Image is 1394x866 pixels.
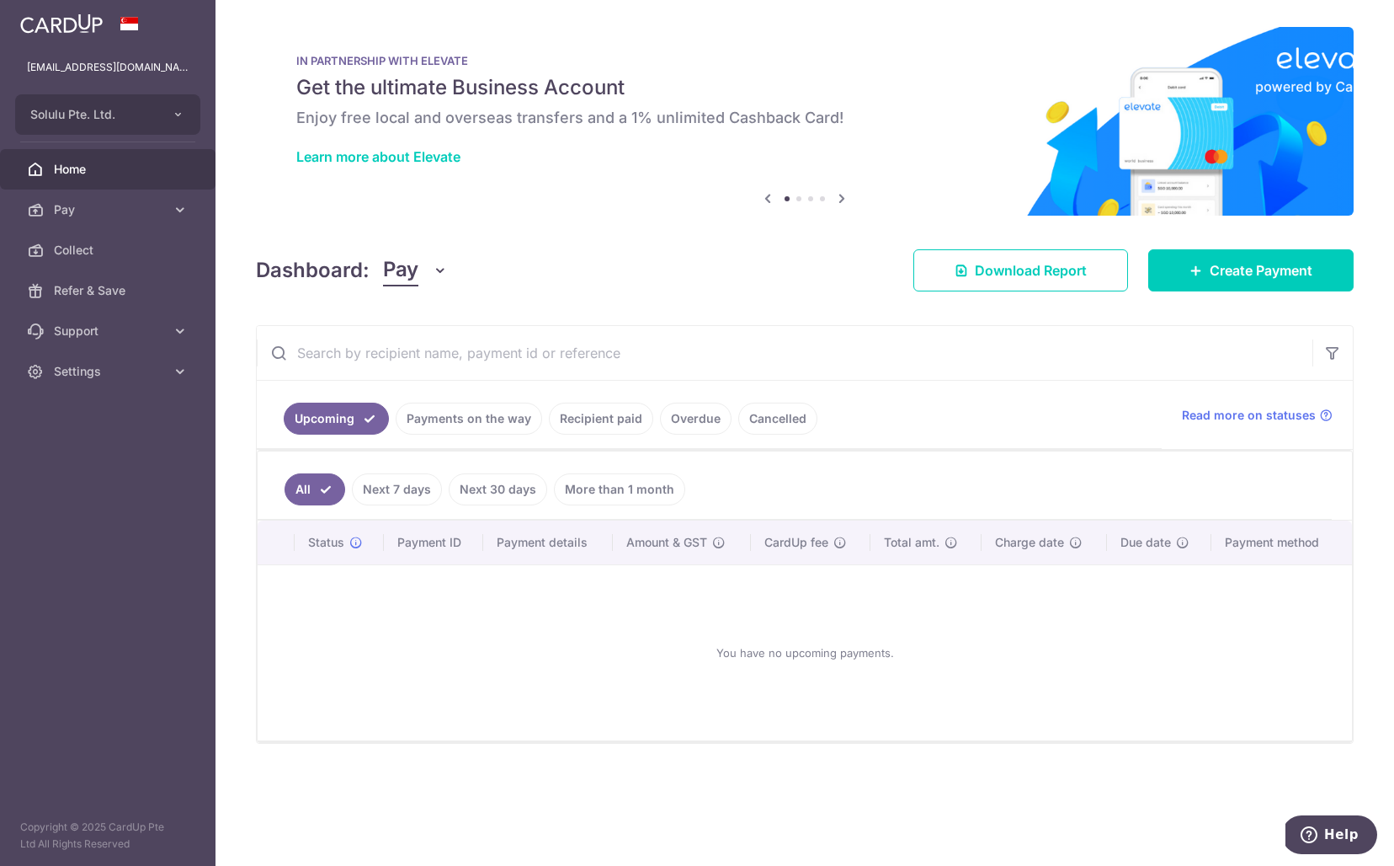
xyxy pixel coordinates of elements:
[483,521,612,564] th: Payment details
[1120,534,1171,551] span: Due date
[285,473,345,505] a: All
[975,260,1087,281] span: Download Report
[383,254,448,286] button: Pay
[54,242,165,259] span: Collect
[256,255,370,286] h4: Dashboard:
[20,13,103,34] img: CardUp
[296,74,1313,101] h5: Get the ultimate Business Account
[626,534,707,551] span: Amount & GST
[296,108,1313,128] h6: Enjoy free local and overseas transfers and a 1% unlimited Cashback Card!
[995,534,1064,551] span: Charge date
[54,201,165,218] span: Pay
[278,579,1332,727] div: You have no upcoming payments.
[352,473,442,505] a: Next 7 days
[660,403,732,435] a: Overdue
[296,54,1313,67] p: IN PARTNERSHIP WITH ELEVATE
[1210,260,1312,281] span: Create Payment
[30,106,155,123] span: Solulu Pte. Ltd.
[284,403,389,435] a: Upcoming
[764,534,828,551] span: CardUp fee
[257,326,1312,380] input: Search by recipient name, payment id or reference
[738,403,817,435] a: Cancelled
[54,363,165,380] span: Settings
[913,249,1128,291] a: Download Report
[256,27,1354,216] img: Renovation banner
[383,254,418,286] span: Pay
[1148,249,1354,291] a: Create Payment
[1285,815,1377,858] iframe: Opens a widget where you can find more information
[384,521,483,564] th: Payment ID
[54,282,165,299] span: Refer & Save
[296,148,460,165] a: Learn more about Elevate
[27,59,189,76] p: [EMAIL_ADDRESS][DOMAIN_NAME]
[1182,407,1316,424] span: Read more on statuses
[15,94,200,135] button: Solulu Pte. Ltd.
[884,534,939,551] span: Total amt.
[396,403,542,435] a: Payments on the way
[1182,407,1333,424] a: Read more on statuses
[549,403,653,435] a: Recipient paid
[54,161,165,178] span: Home
[1211,521,1352,564] th: Payment method
[54,323,165,339] span: Support
[554,473,685,505] a: More than 1 month
[449,473,547,505] a: Next 30 days
[308,534,344,551] span: Status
